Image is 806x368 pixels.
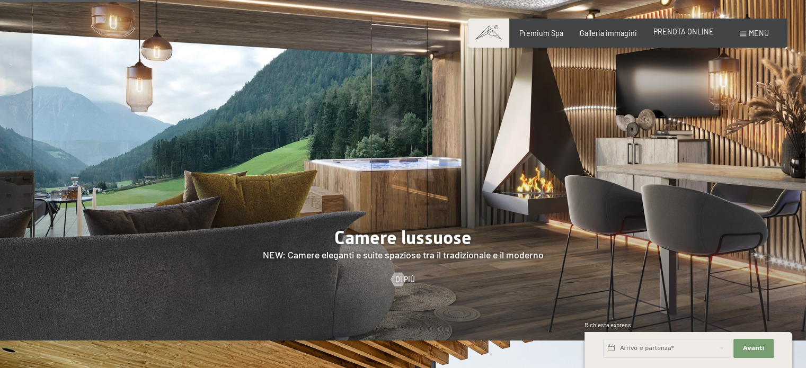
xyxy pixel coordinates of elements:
button: Avanti [733,339,774,358]
span: Avanti [743,344,764,353]
a: PRENOTA ONLINE [653,27,714,36]
a: Di più [391,274,415,285]
a: Premium Spa [519,29,563,38]
a: Galleria immagini [580,29,637,38]
span: Menu [749,29,769,38]
span: Di più [395,274,415,285]
span: Richiesta express [584,321,631,328]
